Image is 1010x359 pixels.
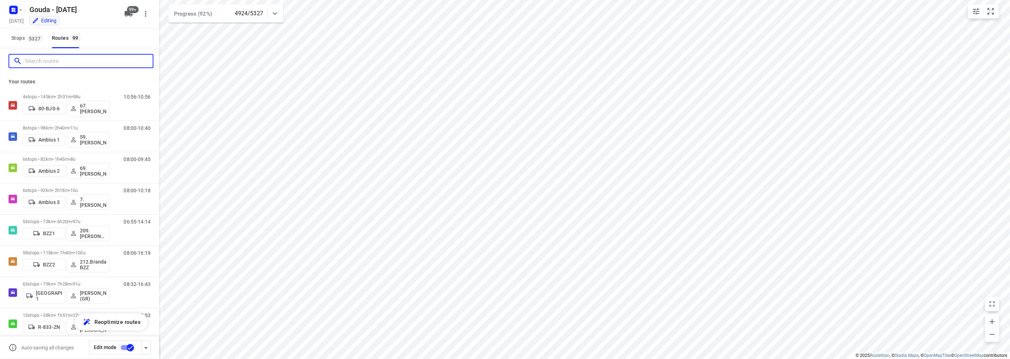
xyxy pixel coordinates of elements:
[67,194,109,210] button: 7.[PERSON_NAME]
[23,134,65,145] button: Ambius 1
[38,137,60,143] p: Ambius 1
[23,165,65,177] button: Ambius 2
[121,7,136,21] button: 99+
[23,228,65,239] button: BZZ1
[80,165,106,177] p: 69. [PERSON_NAME]
[23,321,65,333] button: R-833-ZN
[52,34,82,43] div: Routes
[124,156,151,162] p: 08:00-09:45
[23,281,109,287] p: 63 stops • 79km • 7h28m
[32,17,57,24] div: You are currently in edit mode.
[71,219,73,224] span: •
[80,103,106,114] p: 67. [PERSON_NAME]
[43,262,55,267] p: BZZ2
[36,290,62,302] p: [GEOGRAPHIC_DATA] 1
[23,197,65,208] button: Ambius 3
[124,281,151,287] p: 08:32-16:43
[70,156,75,162] span: 8u
[70,188,78,193] span: 10u
[71,281,73,287] span: •
[69,156,70,162] span: •
[870,353,890,358] a: Routetitan
[38,168,60,174] p: Ambius 2
[67,319,109,335] button: 101.[PERSON_NAME]
[38,199,60,205] p: Ambius 3
[69,188,70,193] span: •
[27,4,119,15] h5: Rename
[67,163,109,179] button: 69. [PERSON_NAME]
[174,11,212,17] span: Progress (92%)
[94,344,116,350] span: Edit mode
[23,188,109,193] p: 6 stops • 92km • 2h18m
[142,343,150,352] div: Driver app settings
[124,219,151,225] p: 06:55-14:14
[968,4,999,18] div: small contained button group
[23,250,109,255] p: 59 stops • 118km • 7h40m
[21,345,74,350] p: Auto-saving all changes
[23,313,109,318] p: 13 stops • 38km • 1h51m
[895,353,919,358] a: Stadia Maps
[23,125,109,131] p: 8 stops • 98km • 2h40m
[124,250,151,256] p: 08:06-16:19
[67,226,109,241] button: 209.[PERSON_NAME] (BZZ)
[73,313,80,318] span: 27u
[69,125,70,131] span: •
[67,101,109,116] button: 67. [PERSON_NAME]
[71,313,73,318] span: •
[80,197,106,208] p: 7.[PERSON_NAME]
[124,313,151,318] p: 10:50-12:53
[74,250,75,255] span: •
[80,290,106,302] p: [PERSON_NAME] (GR)
[27,35,43,42] span: 5327
[11,34,45,43] span: Stops
[124,125,151,131] p: 08:00-10:40
[23,259,65,270] button: BZZ2
[67,257,109,272] button: 212.Brandao BZZ
[168,4,283,23] div: Progress (92%)4924/5327
[954,353,984,358] a: OpenStreetMap
[23,103,65,114] button: 80-BJS-6
[73,94,80,99] span: 98u
[25,56,153,67] input: Search routes
[75,250,86,255] span: 100u
[23,94,109,99] p: 4 stops • 145km • 2h31m
[984,4,998,18] button: Fit zoom
[969,4,983,18] button: Map settings
[38,106,60,111] p: 80-BJS-6
[23,219,109,224] p: 53 stops • 73km • 6h20m
[73,219,80,224] span: 97u
[71,94,73,99] span: •
[94,317,141,327] span: Reoptimize routes
[71,34,80,41] span: 99
[124,94,151,100] p: 10:56-10:56
[124,188,151,193] p: 08:00-10:18
[924,353,951,358] a: OpenMapTiles
[67,288,109,304] button: [PERSON_NAME] (GR)
[80,259,106,270] p: 212.Brandao BZZ
[67,132,109,148] button: 59.[PERSON_NAME]
[235,9,263,18] p: 4924/5327
[856,353,1007,358] li: © 2025 , © , © © contributors
[80,134,106,145] p: 59.[PERSON_NAME]
[127,6,139,13] span: 99+
[43,231,55,236] p: BZZ1
[80,228,106,239] p: 209.[PERSON_NAME] (BZZ)
[75,314,148,331] button: Reoptimize routes
[73,281,80,287] span: 91u
[23,288,65,304] button: [GEOGRAPHIC_DATA] 1
[6,17,27,25] h5: Project date
[70,125,78,131] span: 11u
[38,324,60,330] p: R-833-ZN
[23,156,109,162] p: 6 stops • 82km • 1h45m
[9,78,151,85] p: Your routes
